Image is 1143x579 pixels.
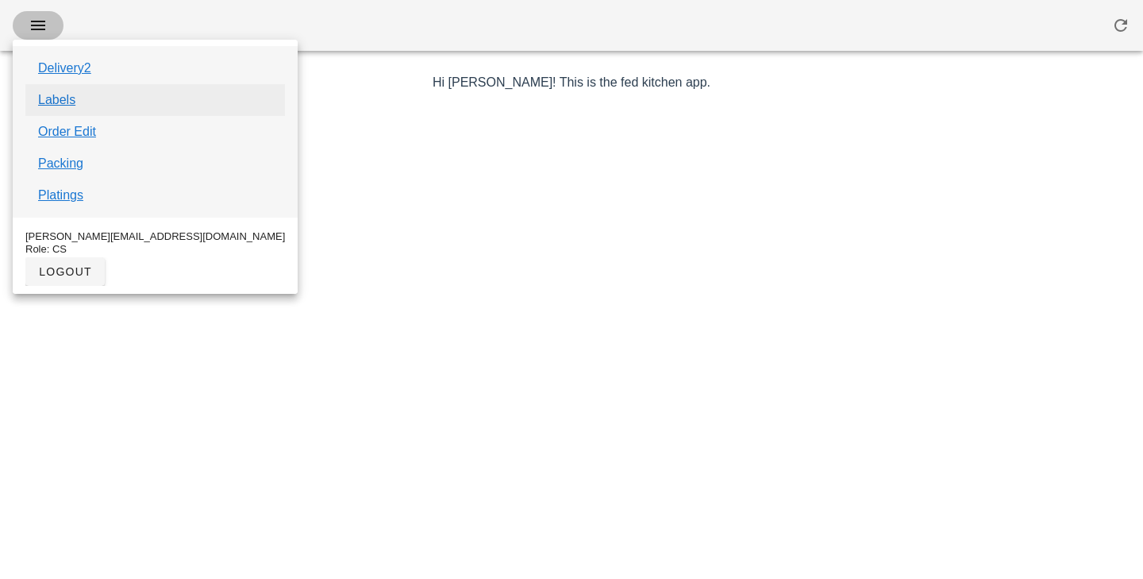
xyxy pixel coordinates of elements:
[38,265,92,278] span: logout
[38,91,75,110] a: Labels
[25,230,285,243] div: [PERSON_NAME][EMAIL_ADDRESS][DOMAIN_NAME]
[38,186,83,205] a: Platings
[38,122,96,141] a: Order Edit
[25,243,285,256] div: Role: CS
[38,59,91,78] a: Delivery2
[38,154,83,173] a: Packing
[111,73,1033,92] p: Hi [PERSON_NAME]! This is the fed kitchen app.
[25,257,105,286] button: logout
